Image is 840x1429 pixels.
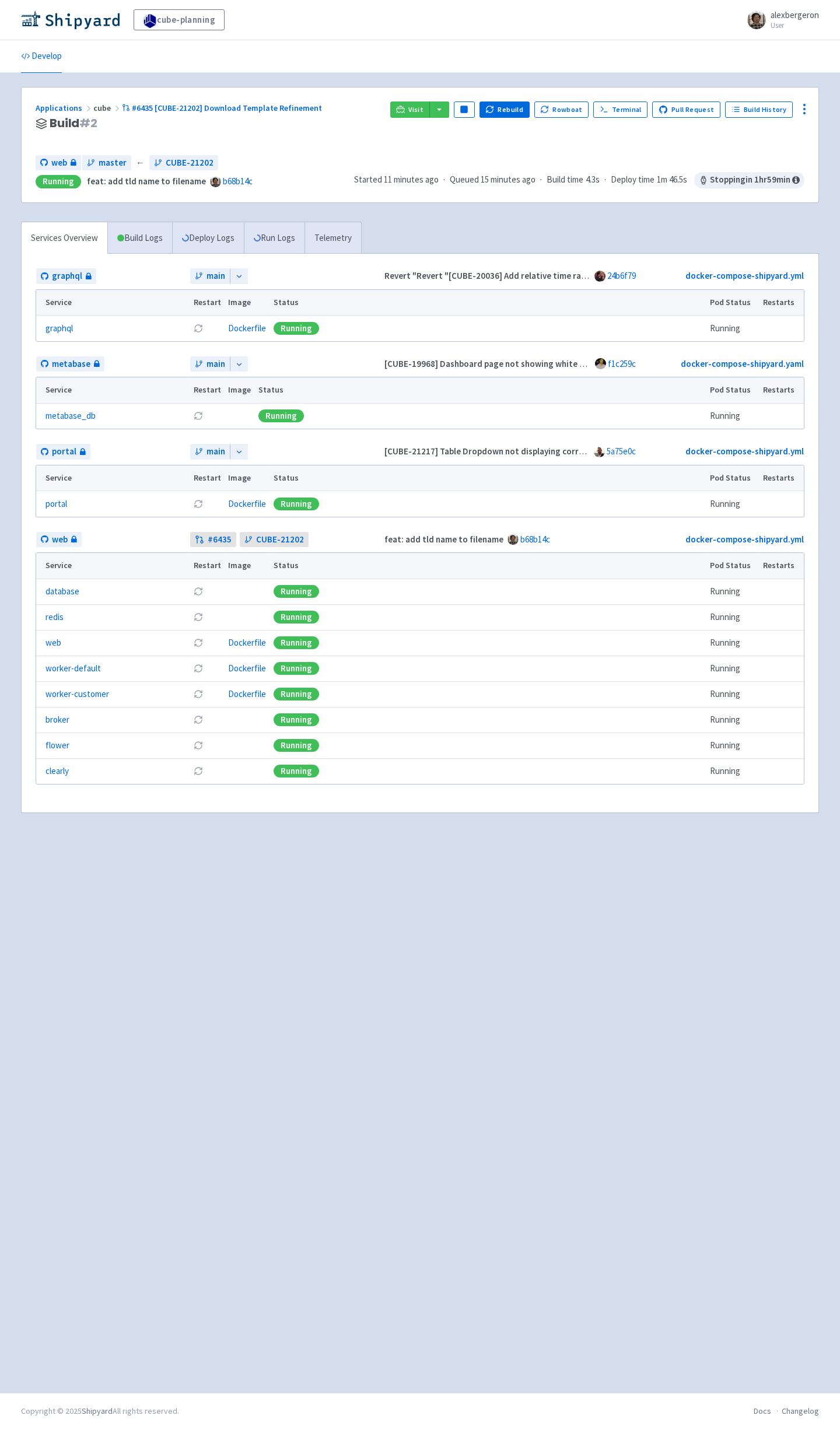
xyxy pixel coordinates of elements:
a: #6435 [CUBE-21202] Download Template Refinement [122,103,324,113]
a: portal [45,498,67,511]
span: web [51,156,67,170]
a: web [45,636,61,650]
a: 24b6f79 [607,270,636,281]
button: Restart pod [194,324,203,333]
td: Running [706,733,759,758]
th: Pod Status [706,377,759,403]
a: database [45,585,79,598]
td: Running [706,707,759,733]
strong: Revert "Revert "[CUBE-20036] Add relative time range fields (#356)" (#360)" (#361) [384,270,708,281]
span: cube [93,103,122,113]
a: b68b14c [223,176,253,187]
a: web [36,155,81,171]
span: Visit [408,105,423,114]
th: Image [225,465,270,491]
span: 4.3s [586,173,600,187]
a: Telemetry [304,222,361,254]
td: Running [706,579,759,604]
a: Pull Request [652,101,720,118]
button: Restart pod [194,587,203,596]
th: Restarts [759,290,804,316]
span: Build [50,117,97,130]
time: 15 minutes ago [481,174,535,185]
a: Dockerfile [228,498,266,509]
div: Running [274,498,319,510]
a: worker-default [45,662,101,675]
th: Status [270,290,706,316]
td: Running [706,403,759,429]
a: main [190,356,230,372]
span: alexbergeron [771,9,819,20]
button: Rowboat [534,101,589,118]
a: redis [45,611,64,624]
a: f1c259c [608,358,636,369]
button: Restart pod [194,766,203,776]
strong: feat: add tld name to filename [87,176,206,187]
th: Service [36,377,190,403]
td: Running [706,604,759,630]
td: Running [706,491,759,517]
span: CUBE-21202 [256,533,304,547]
th: Status [270,553,706,579]
a: docker-compose-shipyard.yml [685,534,804,545]
strong: [CUBE-21217] Table Dropdown not displaying correctly in web reports (#1486) [384,446,687,457]
th: Pod Status [706,290,759,316]
a: Build Logs [108,222,172,254]
a: graphql [45,322,73,335]
a: b68b14c [520,534,550,545]
a: web [36,532,82,548]
a: alexbergeron User [740,10,819,29]
button: Pause [454,101,475,118]
th: Restarts [759,377,804,403]
th: Restart [190,377,225,403]
a: docker-compose-shipyard.yml [685,446,804,457]
button: Rebuild [480,101,530,118]
div: Running [274,611,319,624]
span: main [206,269,225,283]
a: clearly [45,765,69,778]
th: Restarts [759,553,804,579]
a: flower [45,739,69,752]
button: Restart pod [194,715,203,724]
th: Restart [190,465,225,491]
a: metabase [36,356,104,372]
a: main [190,268,230,284]
div: Running [274,688,319,701]
span: Queued [450,174,535,185]
span: portal [52,445,76,458]
th: Image [225,377,255,403]
div: Running [36,175,81,188]
span: main [206,445,225,458]
div: Running [274,585,319,598]
a: CUBE-21202 [240,532,309,548]
div: Copyright © 2025 All rights reserved. [21,1405,179,1417]
span: web [52,533,68,547]
span: metabase [52,358,90,371]
div: Running [274,713,319,726]
span: Deploy time [611,173,654,187]
a: Shipyard [82,1406,113,1416]
strong: # 6435 [208,533,232,547]
td: Running [706,681,759,707]
img: Shipyard logo [21,10,120,29]
span: main [206,358,225,371]
th: Service [36,465,190,491]
a: Applications [36,103,93,113]
a: Services Overview [22,222,107,254]
a: cube-planning [134,9,225,30]
span: # 2 [79,115,97,131]
a: Build History [725,101,793,118]
th: Restarts [759,465,804,491]
td: Running [706,316,759,341]
th: Service [36,553,190,579]
a: Docs [754,1406,771,1416]
a: graphql [36,268,96,284]
strong: [CUBE-19968] Dashboard page not showing white background (#83) [384,358,648,369]
strong: feat: add tld name to filename [384,534,503,545]
a: portal [36,444,90,460]
th: Status [255,377,706,403]
button: Restart pod [194,689,203,699]
a: broker [45,713,69,727]
span: Build time [547,173,583,187]
a: main [190,444,230,460]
